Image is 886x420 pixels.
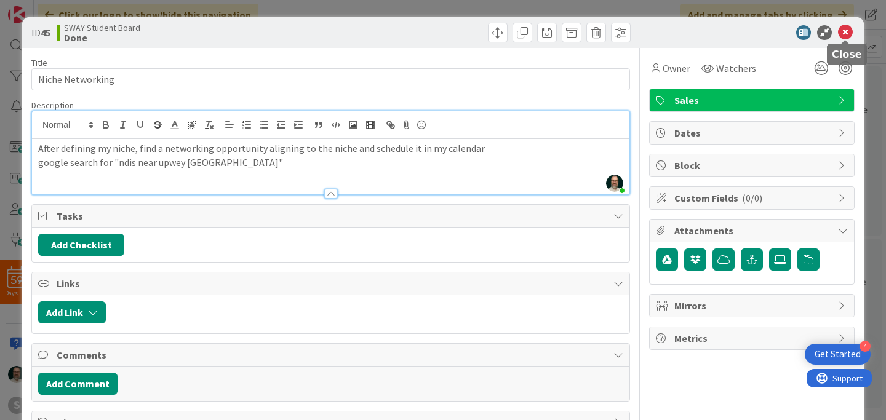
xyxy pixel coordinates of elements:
[832,49,862,60] h5: Close
[64,33,140,42] b: Done
[716,61,756,76] span: Watchers
[674,298,832,313] span: Mirrors
[31,100,74,111] span: Description
[41,26,50,39] b: 45
[31,68,630,90] input: type card name here...
[31,25,50,40] span: ID
[64,23,140,33] span: SWAY Student Board
[674,158,832,173] span: Block
[31,57,47,68] label: Title
[674,125,832,140] span: Dates
[57,347,607,362] span: Comments
[674,93,832,108] span: Sales
[815,348,861,360] div: Get Started
[38,156,623,170] p: google search for "ndis near upwey [GEOGRAPHIC_DATA]"
[742,192,762,204] span: ( 0/0 )
[606,175,623,192] img: lnHWbgg1Ejk0LXEbgxa5puaEDdKwcAZd.png
[38,141,623,156] p: After defining my niche, find a networking opportunity aligning to the niche and schedule it in m...
[805,344,871,365] div: Open Get Started checklist, remaining modules: 4
[38,373,118,395] button: Add Comment
[38,301,106,323] button: Add Link
[57,276,607,291] span: Links
[663,61,690,76] span: Owner
[674,191,832,205] span: Custom Fields
[860,341,871,352] div: 4
[674,223,832,238] span: Attachments
[26,2,56,17] span: Support
[38,234,124,256] button: Add Checklist
[57,208,607,223] span: Tasks
[674,331,832,346] span: Metrics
